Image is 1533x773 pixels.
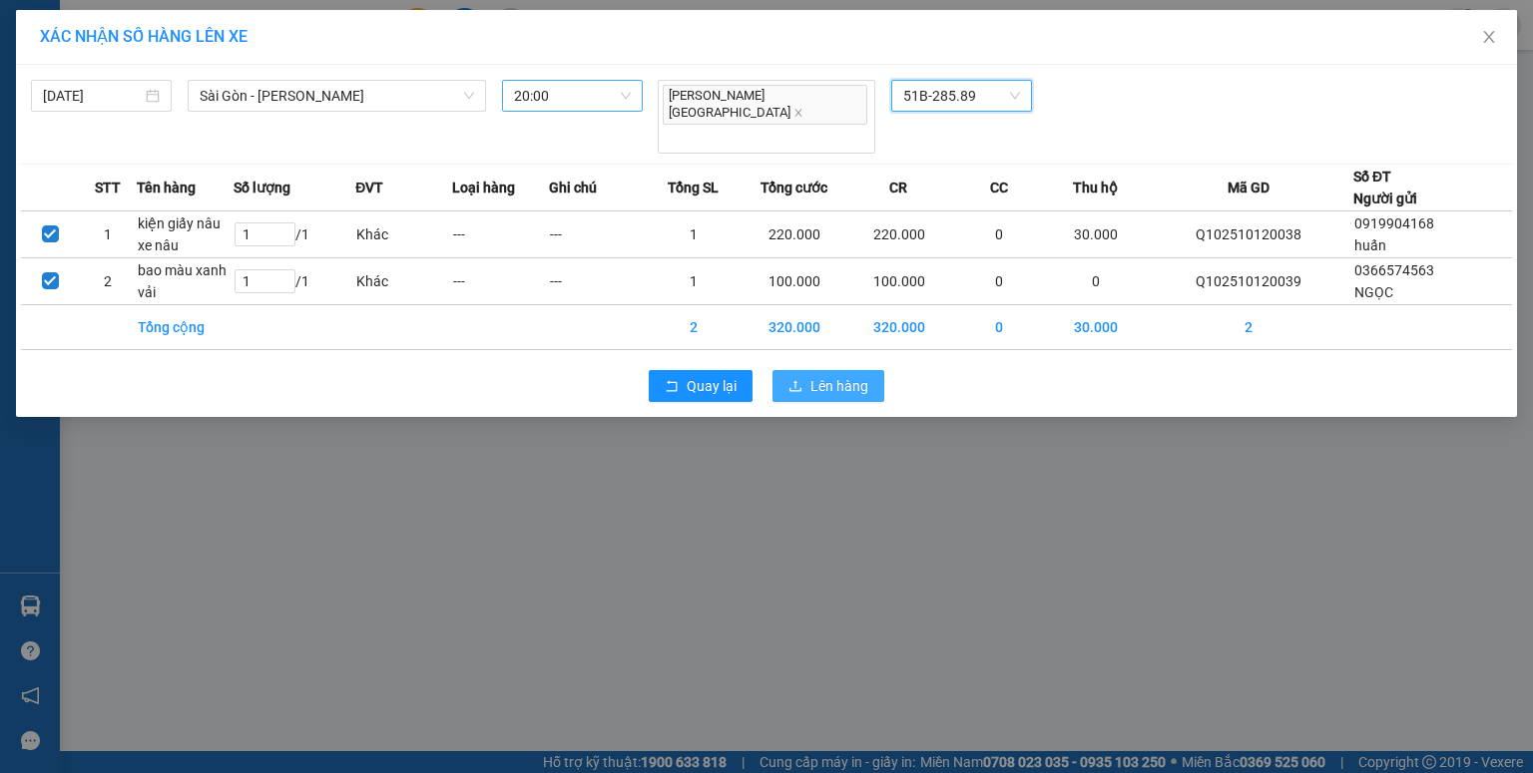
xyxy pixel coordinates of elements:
[646,210,743,257] td: 1
[549,210,646,257] td: ---
[137,210,234,257] td: kiện giấy nâu xe nâu
[40,27,248,46] span: XÁC NHẬN SỐ HÀNG LÊN XE
[137,257,234,304] td: bao màu xanh vải
[514,81,631,111] span: 20:00
[452,177,515,198] span: Loại hàng
[355,257,452,304] td: Khác
[1145,304,1353,349] td: 2
[95,177,121,198] span: STT
[889,177,907,198] span: CR
[846,257,951,304] td: 100.000
[79,257,137,304] td: 2
[549,257,646,304] td: ---
[761,177,827,198] span: Tổng cước
[951,257,1048,304] td: 0
[1048,257,1145,304] td: 0
[463,90,475,102] span: down
[1354,237,1386,253] span: huấn
[234,210,355,257] td: / 1
[810,375,868,397] span: Lên hàng
[1354,284,1393,300] span: NGỌC
[649,370,753,402] button: rollbackQuay lại
[743,257,847,304] td: 100.000
[1228,177,1270,198] span: Mã GD
[452,257,549,304] td: ---
[355,177,383,198] span: ĐVT
[668,177,719,198] span: Tổng SL
[846,304,951,349] td: 320.000
[43,85,142,107] input: 12/10/2025
[1048,210,1145,257] td: 30.000
[137,304,234,349] td: Tổng cộng
[355,210,452,257] td: Khác
[903,81,1019,111] span: 51B-285.89
[1145,210,1353,257] td: Q102510120038
[137,177,196,198] span: Tên hàng
[1354,262,1434,278] span: 0366574563
[1461,10,1517,66] button: Close
[1354,215,1434,231] span: 0919904168
[234,257,355,304] td: / 1
[951,210,1048,257] td: 0
[646,257,743,304] td: 1
[1048,304,1145,349] td: 30.000
[772,370,884,402] button: uploadLên hàng
[79,210,137,257] td: 1
[663,85,867,125] span: [PERSON_NAME][GEOGRAPHIC_DATA]
[793,108,803,118] span: close
[788,379,802,395] span: upload
[846,210,951,257] td: 220.000
[1353,166,1417,209] div: Số ĐT Người gửi
[687,375,737,397] span: Quay lại
[646,304,743,349] td: 2
[743,210,847,257] td: 220.000
[665,379,679,395] span: rollback
[743,304,847,349] td: 320.000
[990,177,1008,198] span: CC
[1145,257,1353,304] td: Q102510120039
[234,177,290,198] span: Số lượng
[1073,177,1118,198] span: Thu hộ
[452,210,549,257] td: ---
[951,304,1048,349] td: 0
[549,177,597,198] span: Ghi chú
[200,81,474,111] span: Sài Gòn - Phương Lâm
[1481,29,1497,45] span: close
